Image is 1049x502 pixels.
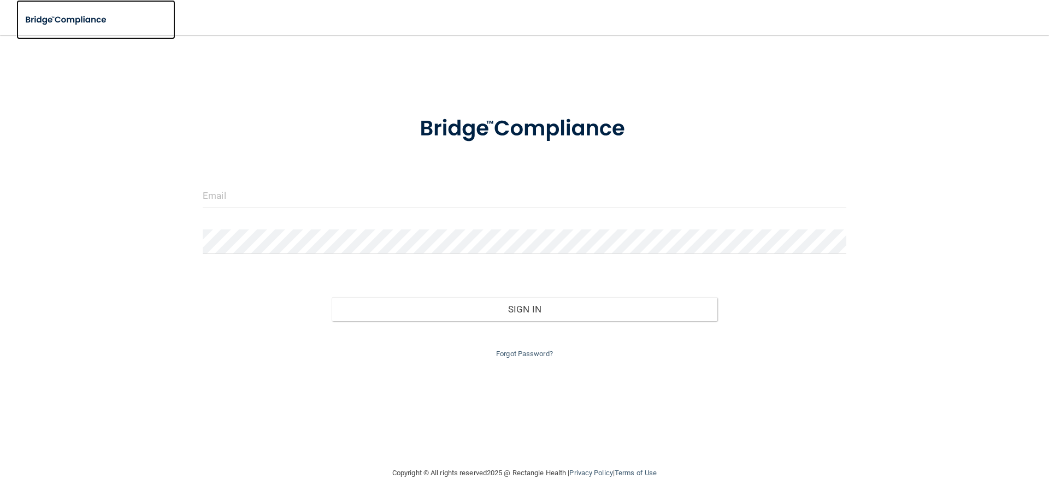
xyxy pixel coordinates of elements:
input: Email [203,184,846,208]
img: bridge_compliance_login_screen.278c3ca4.svg [16,9,117,31]
img: bridge_compliance_login_screen.278c3ca4.svg [397,101,652,157]
button: Sign In [332,297,718,321]
a: Forgot Password? [496,350,553,358]
a: Privacy Policy [569,469,612,477]
iframe: Drift Widget Chat Controller [860,424,1036,468]
div: Copyright © All rights reserved 2025 @ Rectangle Health | | [325,456,724,491]
a: Terms of Use [615,469,657,477]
